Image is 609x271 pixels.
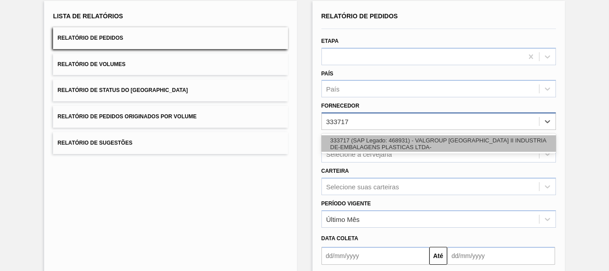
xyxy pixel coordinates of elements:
input: dd/mm/yyyy [447,247,555,265]
label: Fornecedor [321,103,359,109]
span: Relatório de Pedidos [321,13,398,20]
span: Relatório de Sugestões [58,140,132,146]
button: Relatório de Volumes [53,54,288,75]
div: Último Mês [326,215,360,223]
label: Período Vigente [321,200,371,207]
button: Relatório de Sugestões [53,132,288,154]
span: Data coleta [321,235,358,242]
label: Carteira [321,168,349,174]
span: Relatório de Volumes [58,61,125,67]
span: Relatório de Status do [GEOGRAPHIC_DATA] [58,87,188,93]
span: Lista de Relatórios [53,13,123,20]
div: 333717 (SAP Legado: 468931) - VALGROUP [GEOGRAPHIC_DATA] II INDUSTRIA DE-EMBALAGENS PLASTICAS LTDA- [321,135,556,152]
button: Até [429,247,447,265]
label: Etapa [321,38,339,44]
div: País [326,85,340,93]
div: Selecione suas carteiras [326,183,399,190]
button: Relatório de Status do [GEOGRAPHIC_DATA] [53,79,288,101]
button: Relatório de Pedidos [53,27,288,49]
span: Relatório de Pedidos Originados por Volume [58,113,197,120]
input: dd/mm/yyyy [321,247,429,265]
label: País [321,71,333,77]
button: Relatório de Pedidos Originados por Volume [53,106,288,128]
span: Relatório de Pedidos [58,35,123,41]
div: Selecione a cervejaria [326,150,392,158]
